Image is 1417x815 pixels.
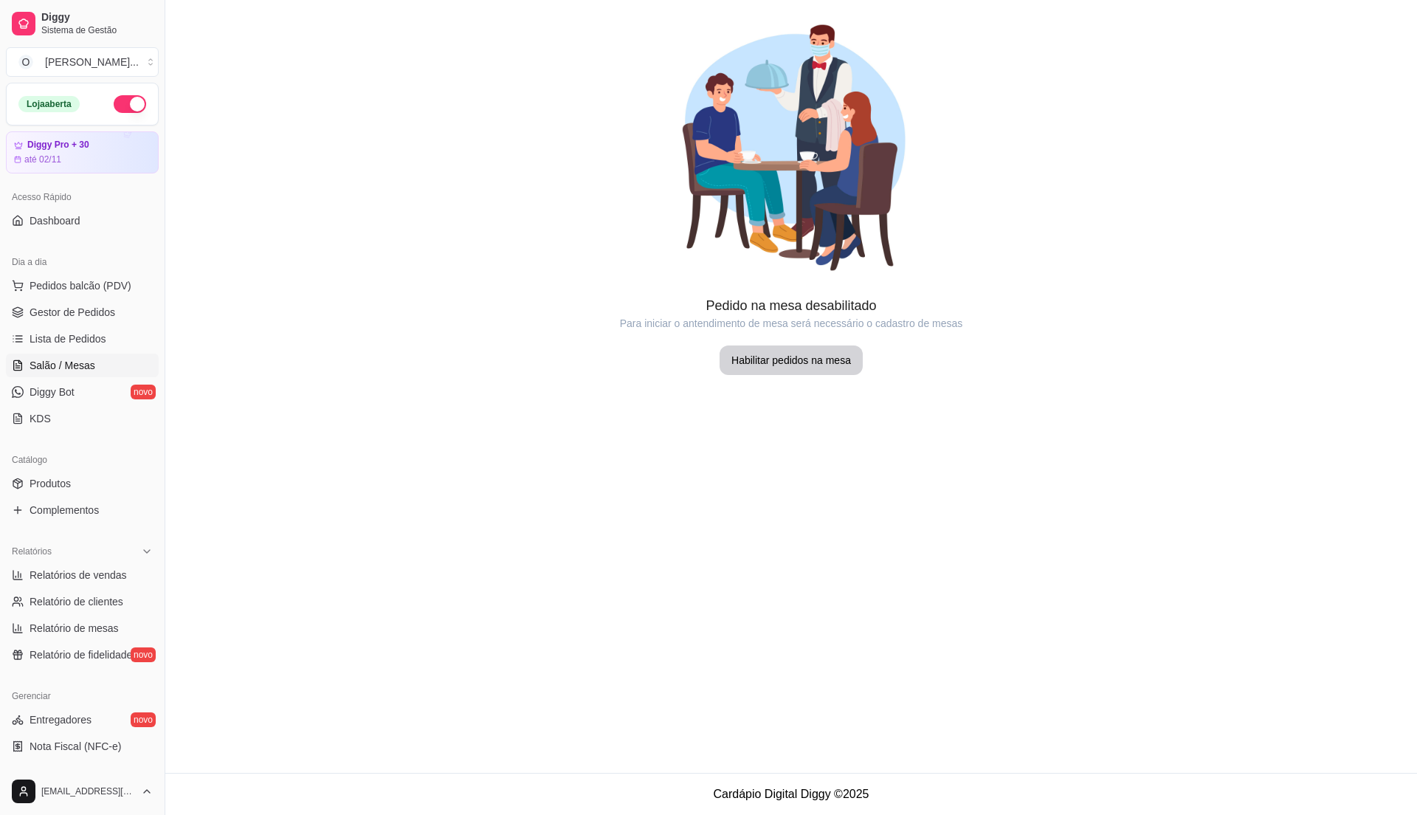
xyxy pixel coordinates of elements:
[18,55,33,69] span: O
[6,616,159,640] a: Relatório de mesas
[6,209,159,233] a: Dashboard
[6,131,159,173] a: Diggy Pro + 30até 02/11
[6,327,159,351] a: Lista de Pedidos
[6,6,159,41] a: DiggySistema de Gestão
[6,274,159,298] button: Pedidos balcão (PDV)
[6,708,159,732] a: Entregadoresnovo
[6,735,159,758] a: Nota Fiscal (NFC-e)
[30,213,80,228] span: Dashboard
[6,774,159,809] button: [EMAIL_ADDRESS][DOMAIN_NAME]
[41,785,135,797] span: [EMAIL_ADDRESS][DOMAIN_NAME]
[30,712,92,727] span: Entregadores
[6,380,159,404] a: Diggy Botnovo
[6,684,159,708] div: Gerenciar
[41,11,153,24] span: Diggy
[30,385,75,399] span: Diggy Bot
[27,140,89,151] article: Diggy Pro + 30
[30,305,115,320] span: Gestor de Pedidos
[6,47,159,77] button: Select a team
[30,739,121,754] span: Nota Fiscal (NFC-e)
[165,295,1417,316] article: Pedido na mesa desabilitado
[30,476,71,491] span: Produtos
[30,278,131,293] span: Pedidos balcão (PDV)
[6,472,159,495] a: Produtos
[6,498,159,522] a: Complementos
[30,594,123,609] span: Relatório de clientes
[165,316,1417,331] article: Para iniciar o antendimento de mesa será necessário o cadastro de mesas
[720,345,863,375] button: Habilitar pedidos na mesa
[12,546,52,557] span: Relatórios
[6,448,159,472] div: Catálogo
[30,411,51,426] span: KDS
[18,96,80,112] div: Loja aberta
[30,503,99,517] span: Complementos
[114,95,146,113] button: Alterar Status
[30,568,127,582] span: Relatórios de vendas
[6,643,159,667] a: Relatório de fidelidadenovo
[6,407,159,430] a: KDS
[6,761,159,785] a: Controle de caixa
[30,621,119,636] span: Relatório de mesas
[24,154,61,165] article: até 02/11
[6,185,159,209] div: Acesso Rápido
[6,590,159,613] a: Relatório de clientes
[6,354,159,377] a: Salão / Mesas
[6,563,159,587] a: Relatórios de vendas
[45,55,139,69] div: [PERSON_NAME] ...
[30,331,106,346] span: Lista de Pedidos
[30,766,110,780] span: Controle de caixa
[6,300,159,324] a: Gestor de Pedidos
[6,250,159,274] div: Dia a dia
[30,647,132,662] span: Relatório de fidelidade
[41,24,153,36] span: Sistema de Gestão
[165,773,1417,815] footer: Cardápio Digital Diggy © 2025
[30,358,95,373] span: Salão / Mesas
